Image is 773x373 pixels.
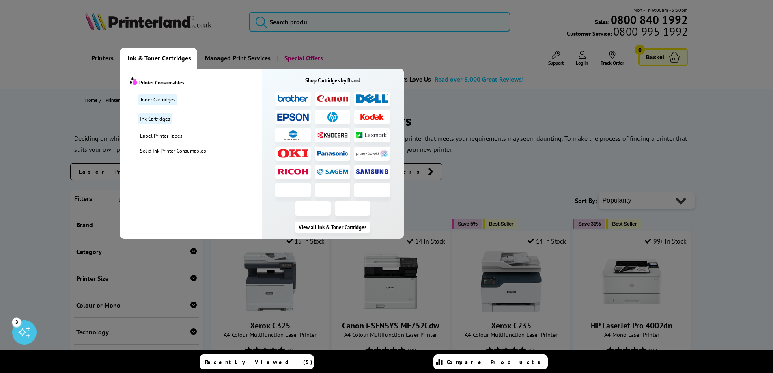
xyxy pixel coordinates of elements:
span: Recently Viewed (5) [205,358,313,366]
img: OKI Ink and Toner Cartridges [277,149,309,158]
img: Sagem Ink and Toner Cartridges [317,168,349,175]
img: Brother Ink and Toner Cartridges [277,95,309,103]
a: Recently Viewed (5) [200,354,314,369]
a: Compare Products [433,354,548,369]
img: Dell Ink and Toner Cartridges [356,94,388,104]
img: Lexmark Ink and Toner Cartridges [356,132,388,138]
span: Compare Products [447,358,545,366]
img: Epson Ink and Toner Cartridges [277,113,309,121]
img: Konica Minolta Ink and Toner Cartridges [284,130,302,140]
img: Ricoh Ink and Toner Cartridges [277,169,309,175]
a: Ink & Toner Cartridges [120,48,197,69]
img: Kodak Ink and Toner Cartridges [356,114,388,120]
a: Label Printer Tapes [138,132,262,139]
span: Ink & Toner Cartridges [127,48,191,69]
a: Solid Ink Printer Consumables [138,147,262,154]
a: Ink Cartridges [138,113,172,124]
img: Samsung Toner Cartridges [356,169,388,174]
img: Canon Ink and Toner Cartridges [317,95,349,102]
div: Shop Cartridges by Brand [262,77,404,84]
img: Kyocera Ink and Toner Cartridges [317,131,349,139]
img: Hp Ink and Toner Cartridges [327,112,338,122]
div: Printer Consumables [130,77,262,86]
a: View all Ink & Toner Cartridges [295,222,370,233]
a: Toner Cartridges [138,94,177,105]
div: 3 [12,317,21,326]
img: Pitney Bowes Ink and Toner Cartridges [356,150,388,157]
img: Panasonic Ink and Toner Cartridges [317,151,349,156]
